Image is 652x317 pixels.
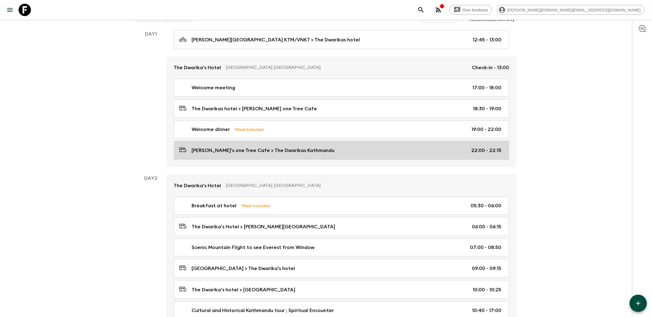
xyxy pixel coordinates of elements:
[192,36,360,44] p: [PERSON_NAME][GEOGRAPHIC_DATA] KTM/VNKT > The Dwarikas hotel
[136,30,166,38] p: Day 1
[472,223,502,230] p: 06:00 - 06:15
[4,4,16,16] button: menu
[242,202,270,209] p: Meal Included
[174,79,509,97] a: Welcome meeting17:00 - 18:00
[136,175,166,182] p: Day 2
[192,105,317,112] p: The Dwarikas hotel > [PERSON_NAME] one Tree Cafe
[174,280,509,299] a: The Dwarika's hotel > [GEOGRAPHIC_DATA]10:00 - 10:25
[235,126,264,133] p: Meal Included
[226,65,467,71] p: [GEOGRAPHIC_DATA], [GEOGRAPHIC_DATA]
[472,147,502,154] p: 22:00 - 22:15
[497,5,645,15] div: [PERSON_NAME][DOMAIN_NAME][EMAIL_ADDRESS][DOMAIN_NAME]
[192,244,315,251] p: Scenic Mountain Flight to see Everest from Window
[174,30,509,49] a: [PERSON_NAME][GEOGRAPHIC_DATA] KTM/VNKT > The Dwarikas hotel12:45 - 13:00
[192,84,235,91] p: Welcome meeting
[192,265,295,272] p: [GEOGRAPHIC_DATA] > The Dwarika's hotel
[472,64,509,71] p: Check-in - 13:00
[473,84,502,91] p: 17:00 - 18:00
[226,183,504,189] p: [GEOGRAPHIC_DATA], [GEOGRAPHIC_DATA]
[192,147,335,154] p: [PERSON_NAME]'s one Tree Cafe > The Dwarikas Kathmandu
[459,8,492,12] span: Give feedback
[174,197,509,215] a: Breakfast at hotelMeal Included05:30 - 06:00
[450,5,492,15] a: Give feedback
[174,99,509,118] a: The Dwarikas hotel > [PERSON_NAME] one Tree Cafe18:30 - 19:00
[166,175,517,197] a: The Dwarika's Hotel[GEOGRAPHIC_DATA], [GEOGRAPHIC_DATA]
[473,286,502,294] p: 10:00 - 10:25
[166,57,517,79] a: The Dwarika's Hotel[GEOGRAPHIC_DATA], [GEOGRAPHIC_DATA]Check-in - 13:00
[174,182,221,189] p: The Dwarika's Hotel
[174,64,221,71] p: The Dwarika's Hotel
[415,4,427,16] button: search adventures
[473,36,502,44] p: 12:45 - 13:00
[472,307,502,314] p: 10:40 - 17:00
[504,8,644,12] span: [PERSON_NAME][DOMAIN_NAME][EMAIL_ADDRESS][DOMAIN_NAME]
[471,202,502,209] p: 05:30 - 06:00
[472,126,502,133] p: 19:00 - 22:00
[174,217,509,236] a: The Dwarika's Hotel > [PERSON_NAME][GEOGRAPHIC_DATA]06:00 - 06:15
[192,202,237,209] p: Breakfast at hotel
[174,141,509,160] a: [PERSON_NAME]'s one Tree Cafe > The Dwarikas Kathmandu22:00 - 22:15
[174,259,509,278] a: [GEOGRAPHIC_DATA] > The Dwarika's hotel09:00 - 09:15
[192,126,230,133] p: Welcome dinner
[192,223,335,230] p: The Dwarika's Hotel > [PERSON_NAME][GEOGRAPHIC_DATA]
[174,120,509,138] a: Welcome dinnerMeal Included19:00 - 22:00
[192,307,334,314] p: Cultural and Historical Kathmandu tour ; Spiritual Encounter
[174,239,509,256] a: Scenic Mountain Flight to see Everest from Window07:00 - 08:50
[470,244,502,251] p: 07:00 - 08:50
[192,286,296,294] p: The Dwarika's hotel > [GEOGRAPHIC_DATA]
[472,265,502,272] p: 09:00 - 09:15
[473,105,502,112] p: 18:30 - 19:00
